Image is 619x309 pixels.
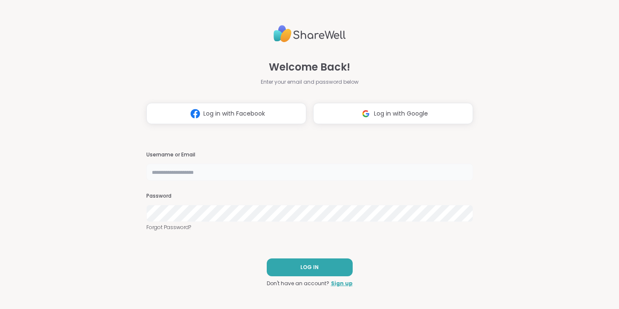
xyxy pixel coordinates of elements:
[267,280,329,287] span: Don't have an account?
[274,22,346,46] img: ShareWell Logo
[313,103,473,124] button: Log in with Google
[267,258,353,276] button: LOG IN
[300,264,319,271] span: LOG IN
[146,151,473,159] h3: Username or Email
[146,224,473,231] a: Forgot Password?
[331,280,353,287] a: Sign up
[261,78,359,86] span: Enter your email and password below
[187,106,203,122] img: ShareWell Logomark
[269,60,350,75] span: Welcome Back!
[203,109,265,118] span: Log in with Facebook
[358,106,374,122] img: ShareWell Logomark
[146,103,306,124] button: Log in with Facebook
[146,193,473,200] h3: Password
[374,109,428,118] span: Log in with Google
